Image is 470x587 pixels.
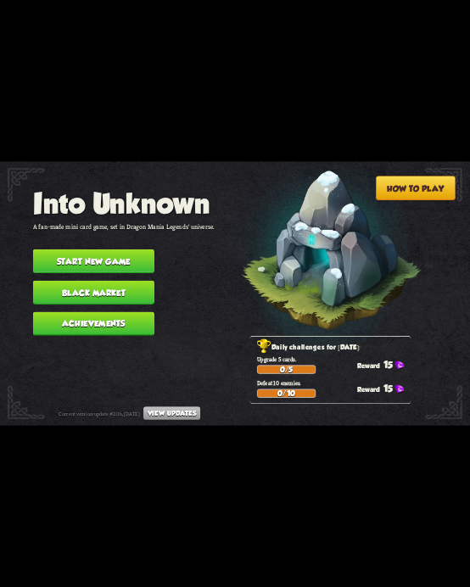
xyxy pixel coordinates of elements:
[257,342,411,354] h2: Daily challenges for [DATE]:
[258,389,316,397] div: 0/10
[376,176,456,201] button: How to play
[143,406,200,420] button: View updates
[257,379,411,387] p: Defeat 10 enemies.
[33,281,154,305] button: Black Market
[59,406,200,420] div: Current version: update #2.0b, [DATE]
[216,147,422,361] img: Floating_Cave_Rune_Glow.png
[33,249,154,273] button: Start new game
[33,222,215,231] p: A fan-made mini card game, set in Dragon Mania Legends' universe.
[257,355,411,363] p: Upgrade 5 cards.
[257,339,271,354] img: Golden_Trophy_Icon.png
[357,383,411,394] div: 15
[357,360,411,371] div: 15
[33,187,215,219] h1: Into Unknown
[258,366,316,373] div: 0/5
[33,312,154,336] button: Achievements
